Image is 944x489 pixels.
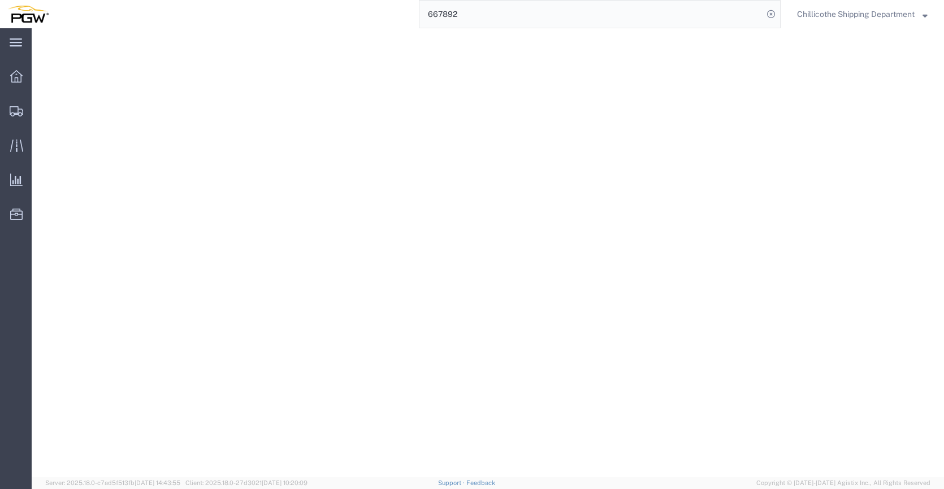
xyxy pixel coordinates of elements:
[419,1,763,28] input: Search for shipment number, reference number
[262,479,308,486] span: [DATE] 10:20:09
[135,479,180,486] span: [DATE] 14:43:55
[438,479,466,486] a: Support
[797,8,915,20] span: Chillicothe Shipping Department
[185,479,308,486] span: Client: 2025.18.0-27d3021
[756,478,930,488] span: Copyright © [DATE]-[DATE] Agistix Inc., All Rights Reserved
[466,479,495,486] a: Feedback
[796,7,928,21] button: Chillicothe Shipping Department
[8,6,49,23] img: logo
[32,28,944,477] iframe: FS Legacy Container
[45,479,180,486] span: Server: 2025.18.0-c7ad5f513fb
